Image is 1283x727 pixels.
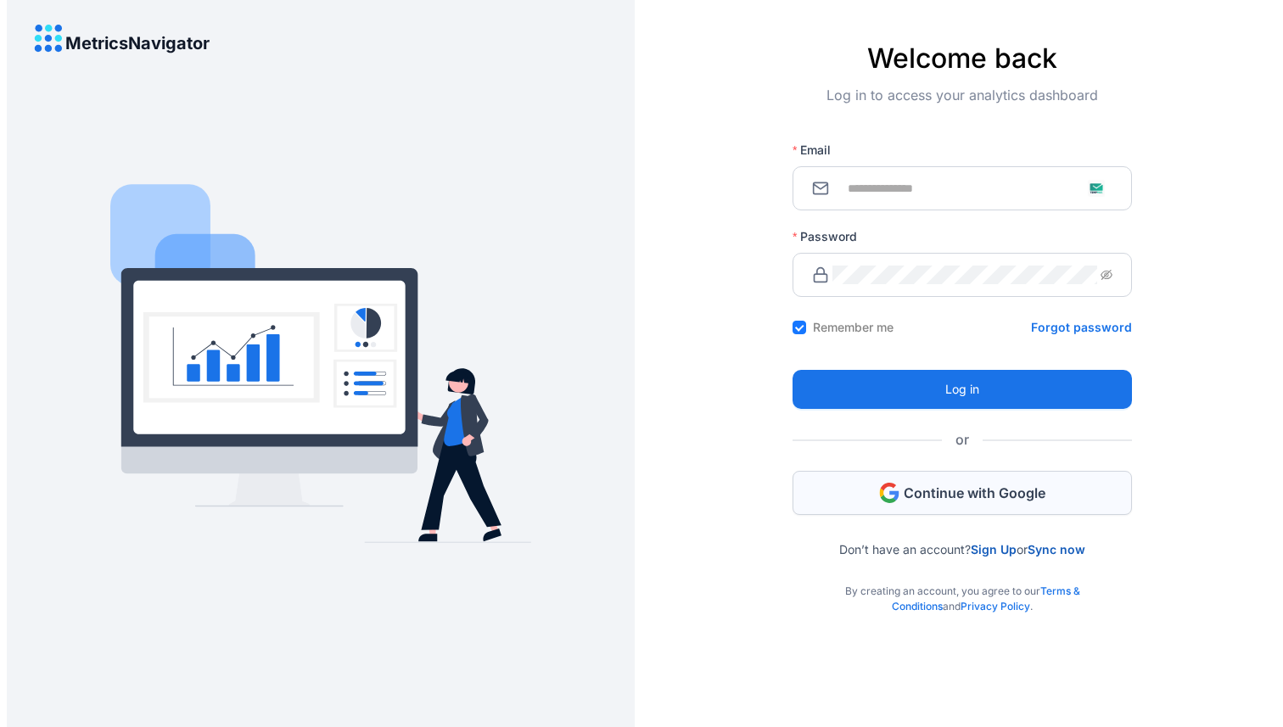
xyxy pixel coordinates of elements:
label: Email [793,142,843,159]
h4: MetricsNavigator [65,34,210,53]
button: Continue with Google [793,471,1132,515]
span: eye-invisible [1101,269,1112,281]
div: Log in to access your analytics dashboard [793,85,1132,132]
a: Forgot password [1031,319,1132,336]
label: Password [793,228,869,245]
button: Log in [793,370,1132,409]
input: Email [832,179,1112,198]
div: Don’t have an account? or [793,515,1132,556]
a: Sign Up [971,542,1017,556]
a: Sync now [1028,542,1085,556]
a: Privacy Policy [961,600,1030,612]
div: By creating an account, you agree to our and . [793,556,1132,614]
span: Remember me [806,319,900,336]
input: Password [832,266,1097,284]
span: Continue with Google [904,484,1045,502]
span: Log in [945,380,979,399]
h4: Welcome back [793,42,1132,75]
span: or [942,429,983,450]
